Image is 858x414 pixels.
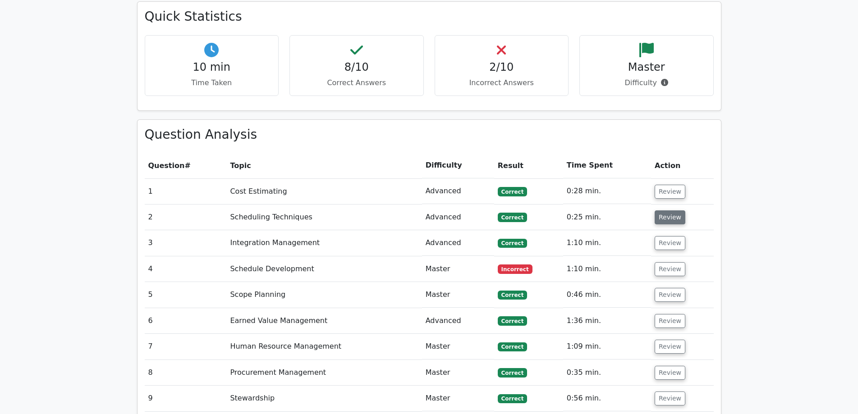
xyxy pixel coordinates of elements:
[226,230,422,256] td: Integration Management
[498,239,527,248] span: Correct
[498,187,527,196] span: Correct
[563,153,651,178] th: Time Spent
[152,61,271,74] h4: 10 min
[655,236,685,250] button: Review
[226,178,422,204] td: Cost Estimating
[563,334,651,359] td: 1:09 min.
[422,282,494,308] td: Master
[226,308,422,334] td: Earned Value Management
[655,391,685,405] button: Review
[563,256,651,282] td: 1:10 min.
[145,127,714,142] h3: Question Analysis
[655,210,685,224] button: Review
[297,61,416,74] h4: 8/10
[655,366,685,380] button: Review
[563,205,651,230] td: 0:25 min.
[145,360,227,386] td: 8
[655,314,685,328] button: Review
[226,334,422,359] td: Human Resource Management
[498,342,527,351] span: Correct
[422,386,494,411] td: Master
[145,178,227,204] td: 1
[145,256,227,282] td: 4
[498,264,532,273] span: Incorrect
[655,185,685,199] button: Review
[422,178,494,204] td: Advanced
[442,77,561,88] p: Incorrect Answers
[498,213,527,222] span: Correct
[145,153,227,178] th: #
[422,230,494,256] td: Advanced
[587,61,706,74] h4: Master
[655,288,685,302] button: Review
[422,205,494,230] td: Advanced
[145,205,227,230] td: 2
[651,153,714,178] th: Action
[563,230,651,256] td: 1:10 min.
[145,334,227,359] td: 7
[422,334,494,359] td: Master
[563,178,651,204] td: 0:28 min.
[498,394,527,403] span: Correct
[145,282,227,308] td: 5
[655,262,685,276] button: Review
[422,360,494,386] td: Master
[226,282,422,308] td: Scope Planning
[297,77,416,88] p: Correct Answers
[226,256,422,282] td: Schedule Development
[563,386,651,411] td: 0:56 min.
[226,153,422,178] th: Topic
[563,308,651,334] td: 1:36 min.
[587,77,706,88] p: Difficulty
[145,308,227,334] td: 6
[145,386,227,411] td: 9
[494,153,563,178] th: Result
[422,256,494,282] td: Master
[442,61,561,74] h4: 2/10
[422,308,494,334] td: Advanced
[226,386,422,411] td: Stewardship
[148,161,185,170] span: Question
[226,205,422,230] td: Scheduling Techniques
[498,291,527,300] span: Correct
[226,360,422,386] td: Procurement Management
[563,360,651,386] td: 0:35 min.
[152,77,271,88] p: Time Taken
[563,282,651,308] td: 0:46 min.
[655,340,685,354] button: Review
[145,9,714,24] h3: Quick Statistics
[498,316,527,325] span: Correct
[145,230,227,256] td: 3
[422,153,494,178] th: Difficulty
[498,368,527,377] span: Correct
